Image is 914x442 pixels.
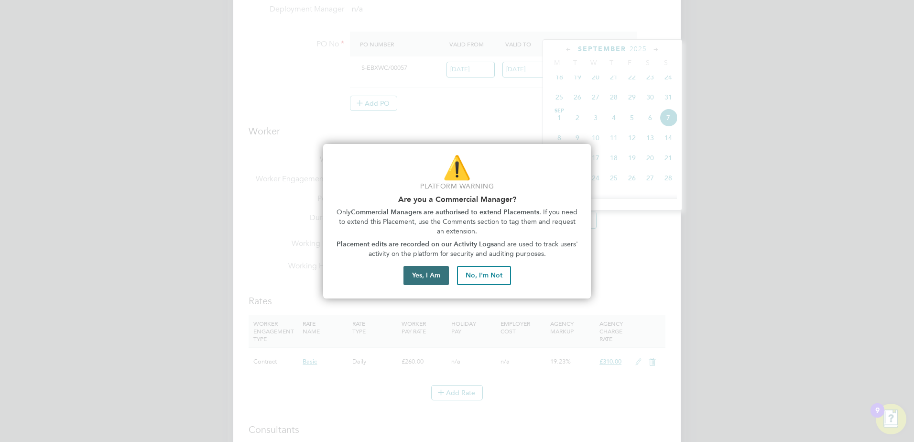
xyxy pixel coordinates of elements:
strong: Placement edits are recorded on our Activity Logs [337,240,494,248]
span: and are used to track users' activity on the platform for security and auditing purposes. [369,240,580,258]
strong: Commercial Managers are authorised to extend Placements [351,208,539,216]
h2: Are you a Commercial Manager? [335,195,579,204]
div: Are you part of the Commercial Team? [323,144,591,299]
span: Only [337,208,351,216]
p: ⚠️ [335,152,579,184]
button: Yes, I Am [403,266,449,285]
p: Platform Warning [335,182,579,191]
span: . If you need to extend this Placement, use the Comments section to tag them and request an exten... [339,208,580,235]
button: No, I'm Not [457,266,511,285]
